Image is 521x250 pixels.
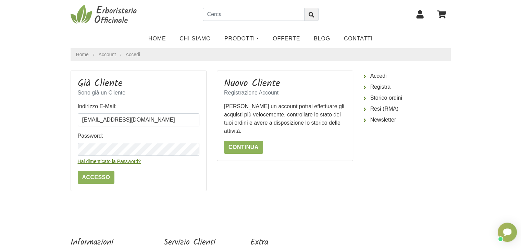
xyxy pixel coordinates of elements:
h5: Extra [250,238,296,248]
a: Home [141,32,173,46]
input: Indirizzo E-Mail: [78,113,200,126]
h5: Informazioni [71,238,129,248]
a: Prodotti [218,32,266,46]
a: Chi Siamo [173,32,218,46]
a: Home [76,51,89,58]
label: Indirizzo E-Mail: [78,102,117,111]
a: Account [99,51,116,58]
h3: Già Cliente [78,78,200,89]
a: Blog [307,32,337,46]
p: [PERSON_NAME] un account potrai effettuare gli acquisti più velocemente, controllare lo stato dei... [224,102,346,135]
a: Newsletter [363,114,451,125]
h5: Servizio Clienti [164,238,215,248]
a: Registra [363,82,451,92]
input: Cerca [203,8,305,21]
label: Password: [78,132,103,140]
a: Storico ordini [363,92,451,103]
input: Accesso [78,171,115,184]
a: Accedi [363,71,451,82]
a: Resi (RMA) [363,103,451,114]
p: Registrazione Account [224,89,346,97]
a: Accedi [126,52,140,57]
nav: breadcrumb [71,48,451,61]
img: Erboristeria Officinale [71,4,139,25]
a: Continua [224,141,263,154]
p: Sono già un Cliente [78,89,200,97]
a: Hai dimenticato la Password? [78,159,141,164]
a: Contatti [337,32,380,46]
h3: Nuovo Cliente [224,78,346,89]
a: OFFERTE [266,32,307,46]
iframe: Smartsupp widget button [498,223,517,242]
